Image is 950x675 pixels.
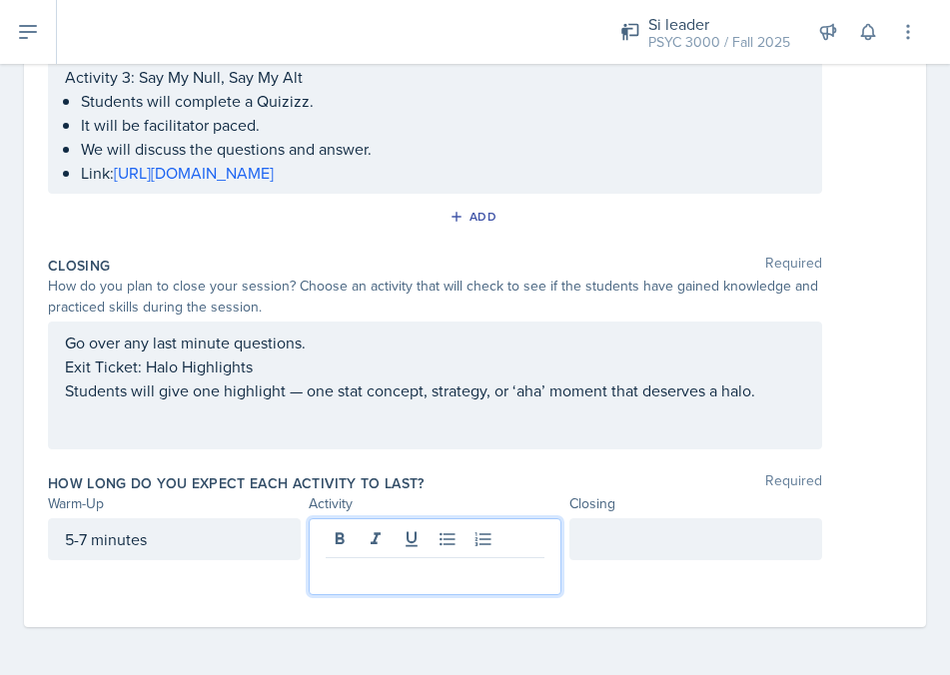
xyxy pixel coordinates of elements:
[765,256,822,276] span: Required
[65,354,805,378] p: Exit Ticket: Halo Highlights
[65,65,805,89] p: Activity 3: Say My Null, Say My Alt
[81,113,805,137] p: It will be facilitator paced.
[114,162,274,184] a: [URL][DOMAIN_NAME]
[65,378,805,402] p: Students will give one highlight — one stat concept, strategy, or ‘aha’ moment that deserves a halo.
[765,473,822,493] span: Required
[65,331,805,354] p: Go over any last minute questions.
[454,209,496,225] div: Add
[81,137,805,161] p: We will discuss the questions and answer.
[648,12,790,36] div: Si leader
[648,32,790,53] div: PSYC 3000 / Fall 2025
[443,202,507,232] button: Add
[48,276,822,318] div: How do you plan to close your session? Choose an activity that will check to see if the students ...
[48,493,301,514] div: Warm-Up
[81,89,805,113] p: Students will complete a Quizizz.
[569,493,822,514] div: Closing
[65,527,284,551] p: 5-7 minutes
[48,256,110,276] label: Closing
[48,473,425,493] label: How long do you expect each activity to last?
[81,161,805,185] p: Link:
[309,493,561,514] div: Activity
